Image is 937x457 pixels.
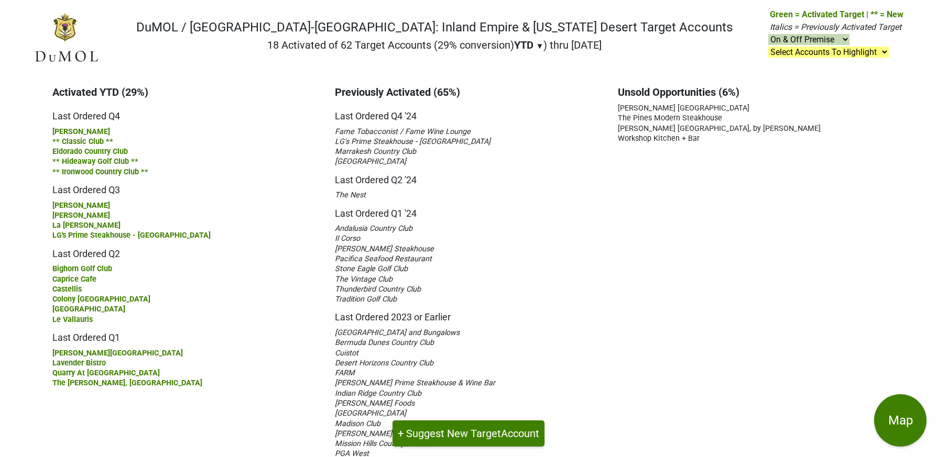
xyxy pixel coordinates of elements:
[335,191,366,199] span: The Nest
[335,295,397,304] span: Tradition Golf Club
[335,369,355,377] span: FARM
[335,419,380,428] span: Madison Club
[52,315,93,324] span: Le Vallauris
[618,104,749,113] span: [PERSON_NAME] [GEOGRAPHIC_DATA]
[52,295,150,304] span: Colony [GEOGRAPHIC_DATA]
[52,285,82,294] span: Castellis
[52,201,110,210] span: [PERSON_NAME]
[34,12,99,64] img: DuMOL
[335,244,434,253] span: [PERSON_NAME] Steakhouse
[335,103,602,122] h5: Last Ordered Q4 '24
[52,176,319,196] h5: Last Ordered Q3
[335,409,406,418] span: [GEOGRAPHIC_DATA]
[335,439,421,448] span: Mission Hills Country Club
[335,166,602,186] h5: Last Ordered Q2 '24
[335,264,408,273] span: Stone Eagle Golf Club
[52,349,183,358] span: [PERSON_NAME][GEOGRAPHIC_DATA]
[393,420,544,447] button: + Suggest New TargetAccount
[335,429,434,438] span: [PERSON_NAME] Steakhouse
[52,378,202,387] span: The [PERSON_NAME], [GEOGRAPHIC_DATA]
[335,254,432,263] span: Pacifica Seafood Restaurant
[52,147,128,156] span: Eldorado Country Club
[52,369,160,377] span: Quarry At [GEOGRAPHIC_DATA]
[335,399,415,408] span: [PERSON_NAME] Foods
[52,231,211,240] span: LG's Prime Steakhouse - [GEOGRAPHIC_DATA]
[335,234,360,243] span: Il Corso
[335,157,406,166] span: [GEOGRAPHIC_DATA]
[335,147,416,156] span: Marrakesh Country Club
[335,378,495,387] span: [PERSON_NAME] Prime Steakhouse & Wine Bar
[136,39,733,51] h2: 18 Activated of 62 Target Accounts (29% conversion) ) thru [DATE]
[52,324,319,343] h5: Last Ordered Q1
[335,275,393,284] span: The Vintage Club
[52,305,125,314] span: [GEOGRAPHIC_DATA]
[770,9,903,19] span: Green = Activated Target | ** = New
[874,394,927,447] button: Map
[52,240,319,260] h5: Last Ordered Q2
[52,275,96,284] span: Caprice Cafe
[52,86,319,98] h3: Activated YTD (29%)
[52,359,106,367] span: Lavender Bistro
[52,103,319,122] h5: Last Ordered Q4
[335,86,602,98] h3: Previously Activated (65%)
[335,338,434,347] span: Bermuda Dunes Country Club
[618,114,722,122] span: The Pines Modern Steakhouse
[52,221,121,230] span: La [PERSON_NAME]
[618,86,885,98] h3: Unsold Opportunities (6%)
[501,427,539,440] span: Account
[52,157,138,166] span: ** Hideaway Golf Club **
[52,264,112,273] span: Bighorn Golf Club
[335,389,421,398] span: Indian Ridge Country Club
[618,124,821,133] span: [PERSON_NAME] [GEOGRAPHIC_DATA], by [PERSON_NAME]
[335,349,358,358] span: Cuistot
[335,304,602,323] h5: Last Ordered 2023 or Earlier
[52,211,110,220] span: [PERSON_NAME]
[618,134,700,143] span: Workshop Kitchen + Bar
[335,285,421,294] span: Thunderbird Country Club
[770,22,901,32] span: Italics = Previously Activated Target
[514,39,533,51] span: YTD
[335,224,412,233] span: Andalusia Country Club
[335,137,491,146] span: LG's Prime Steakhouse - [GEOGRAPHIC_DATA]
[335,359,433,367] span: Desert Horizons Country Club
[136,20,733,35] h1: DuMOL / [GEOGRAPHIC_DATA]-[GEOGRAPHIC_DATA]: Inland Empire & [US_STATE] Desert Target Accounts
[52,127,110,136] span: [PERSON_NAME]
[335,200,602,219] h5: Last Ordered Q1 '24
[335,328,460,337] span: [GEOGRAPHIC_DATA] and Bungalows
[335,127,471,136] span: Fame Tobacconist / Fame Wine Lounge
[536,41,544,51] span: ▼
[52,168,148,176] span: ** Ironwood Country Club **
